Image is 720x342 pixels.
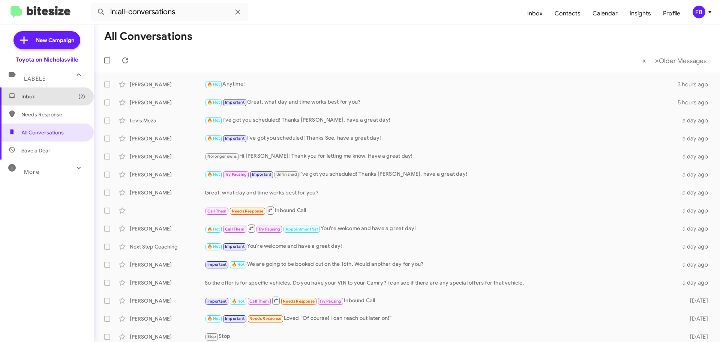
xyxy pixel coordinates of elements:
[678,243,714,250] div: a day ago
[693,6,705,18] div: FB
[207,209,227,214] span: Call Them
[205,134,678,143] div: I've got you scheduled! Thanks Soe, have a great day!
[521,3,549,24] a: Inbox
[130,279,205,286] div: [PERSON_NAME]
[650,53,711,68] button: Next
[207,334,216,339] span: Stop
[678,81,714,88] div: 3 hours ago
[205,189,678,196] div: Great, what day and time works best for you?
[252,172,271,177] span: Important
[205,80,678,89] div: Anytime!
[16,56,78,63] div: Toyota on Nicholasville
[36,36,74,44] span: New Campaign
[207,244,220,249] span: 🔥 Hot
[225,316,244,321] span: Important
[225,244,244,249] span: Important
[24,75,46,82] span: Labels
[232,209,264,214] span: Needs Response
[207,227,220,232] span: 🔥 Hot
[249,299,269,304] span: Call Them
[205,314,678,323] div: Loved “Of course! I can reach out later on!”
[130,189,205,196] div: [PERSON_NAME]
[207,262,227,267] span: Important
[232,299,244,304] span: 🔥 Hot
[205,260,678,269] div: We are going to be booked out on the 16th. Would another day for you?
[207,136,220,141] span: 🔥 Hot
[258,227,280,232] span: Try Pausing
[130,333,205,340] div: [PERSON_NAME]
[678,207,714,214] div: a day ago
[657,3,686,24] span: Profile
[205,206,678,215] div: Inbound Call
[130,135,205,142] div: [PERSON_NAME]
[130,315,205,322] div: [PERSON_NAME]
[207,299,227,304] span: Important
[130,225,205,232] div: [PERSON_NAME]
[678,135,714,142] div: a day ago
[678,225,714,232] div: a day ago
[130,117,205,124] div: Levis Meza
[586,3,624,24] a: Calendar
[678,153,714,160] div: a day ago
[205,170,678,179] div: I've got you scheduled! Thanks [PERSON_NAME], have a great day!
[130,81,205,88] div: [PERSON_NAME]
[678,189,714,196] div: a day ago
[642,56,646,65] span: «
[232,262,244,267] span: 🔥 Hot
[24,169,39,175] span: More
[638,53,711,68] nav: Page navigation example
[91,3,248,21] input: Search
[225,227,244,232] span: Call Them
[686,6,712,18] button: FB
[678,117,714,124] div: a day ago
[205,116,678,125] div: I've got you scheduled! Thanks [PERSON_NAME], have a great day!
[205,224,678,233] div: You're welcome and have a great day!
[130,297,205,304] div: [PERSON_NAME]
[678,315,714,322] div: [DATE]
[225,172,247,177] span: Try Pausing
[285,227,318,232] span: Appointment Set
[276,172,297,177] span: Unfinished
[21,111,85,118] span: Needs Response
[624,3,657,24] a: Insights
[637,53,651,68] button: Previous
[678,261,714,268] div: a day ago
[207,118,220,123] span: 🔥 Hot
[207,154,237,159] span: No longer owns
[549,3,586,24] a: Contacts
[678,99,714,106] div: 5 hours ago
[225,136,244,141] span: Important
[205,296,678,305] div: Inbound Call
[678,171,714,178] div: a day ago
[207,316,220,321] span: 🔥 Hot
[225,100,244,105] span: Important
[130,261,205,268] div: [PERSON_NAME]
[319,299,341,304] span: Try Pausing
[655,56,659,65] span: »
[130,243,205,250] div: Next Step Coaching
[249,316,281,321] span: Needs Response
[21,147,49,154] span: Save a Deal
[678,297,714,304] div: [DATE]
[205,98,678,107] div: Great, what day and time works best for you?
[205,332,678,341] div: Stop
[205,242,678,251] div: You're welcome and have a great day!
[283,299,315,304] span: Needs Response
[130,171,205,178] div: [PERSON_NAME]
[104,30,192,42] h1: All Conversations
[21,93,85,100] span: Inbox
[130,153,205,160] div: [PERSON_NAME]
[78,93,85,100] span: (2)
[13,31,80,49] a: New Campaign
[130,99,205,106] div: [PERSON_NAME]
[205,152,678,161] div: Hi [PERSON_NAME]! Thank you for letting me know. Have a great day!
[21,129,64,136] span: All Conversations
[207,172,220,177] span: 🔥 Hot
[207,82,220,87] span: 🔥 Hot
[659,57,706,65] span: Older Messages
[678,333,714,340] div: [DATE]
